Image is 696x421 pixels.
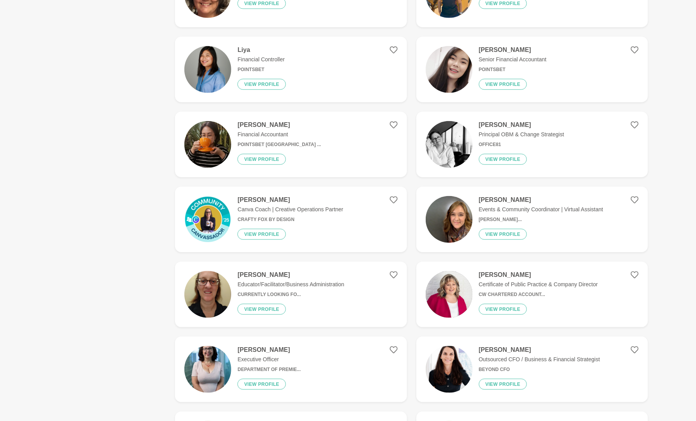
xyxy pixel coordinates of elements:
[237,154,286,165] button: View profile
[479,55,547,64] p: Senior Financial Accountant
[184,121,231,168] img: 3e2fe38e4ac02ef2f27f8600c4fe34e67efe099d-901x896.jpg
[237,196,343,204] h4: [PERSON_NAME]
[237,46,286,54] h4: Liya
[184,46,231,93] img: 410e9a8fcf7792eb4ced547d5b87be0be175f166-2048x2560.jpg
[479,142,564,148] h6: Office81
[426,346,473,393] img: d489c5229f68b07f199672fa5571e46034f05aeb-1024x1536.jpg
[416,337,648,402] a: [PERSON_NAME]Outsourced CFO / Business & Financial StrategistBeyond CFOView profile
[237,346,301,354] h4: [PERSON_NAME]
[237,205,343,214] p: Canva Coach | Creative Operations Partner
[237,130,321,139] p: Financial Accountant
[479,217,603,223] h6: [PERSON_NAME]...
[479,379,527,390] button: View profile
[479,355,600,364] p: Outsourced CFO / Business & Financial Strategist
[184,196,231,243] img: 75237a6879b00904b0aabe2e62e5729e0f64ff9d-2000x2000.png
[479,346,600,354] h4: [PERSON_NAME]
[426,121,473,168] img: 567180e8d4009792790a9fabe08dcd344b53df93-3024x4032.jpg
[416,37,648,102] a: [PERSON_NAME]Senior Financial AccountantPointsBetView profile
[479,196,603,204] h4: [PERSON_NAME]
[184,271,231,318] img: 8c205e3283ec991c67d8cf257cecea15b368b563-2314x3040.jpg
[479,280,598,289] p: Certificate of Public Practice & Company Director
[479,67,547,73] h6: PointsBet
[416,187,648,252] a: [PERSON_NAME]Events & Community Coordinator | Virtual Assistant[PERSON_NAME]...View profile
[237,271,344,279] h4: [PERSON_NAME]
[416,262,648,327] a: [PERSON_NAME]Certificate of Public Practice & Company DirectorCW Chartered Account...View profile
[237,355,301,364] p: Executive Officer
[479,205,603,214] p: Events & Community Coordinator | Virtual Assistant
[479,46,547,54] h4: [PERSON_NAME]
[237,79,286,90] button: View profile
[237,55,286,64] p: Financial Controller
[237,67,286,73] h6: Pointsbet
[237,142,321,148] h6: Pointsbet [GEOGRAPHIC_DATA] ...
[479,367,600,373] h6: Beyond CFO
[175,37,407,102] a: LiyaFinancial ControllerPointsbetView profile
[237,304,286,315] button: View profile
[479,292,598,298] h6: CW Chartered Account...
[426,196,473,243] img: 3bb0308ef97cdeba13f6aab3ad4febf320fa74a5-500x500.png
[175,187,407,252] a: [PERSON_NAME]Canva Coach | Creative Operations PartnerCrafty Fox By DesignView profile
[416,112,648,177] a: [PERSON_NAME]Principal OBM & Change StrategistOffice81View profile
[237,367,301,373] h6: Department of Premie...
[237,121,321,129] h4: [PERSON_NAME]
[175,112,407,177] a: [PERSON_NAME]Financial AccountantPointsbet [GEOGRAPHIC_DATA] ...View profile
[479,154,527,165] button: View profile
[237,292,344,298] h6: Currently Looking Fo...
[175,337,407,402] a: [PERSON_NAME]Executive OfficerDepartment of Premie...View profile
[479,271,598,279] h4: [PERSON_NAME]
[426,46,473,93] img: 8e005223c845d05546f706dd446594da7b7719e7-252x248.png
[479,304,527,315] button: View profile
[175,262,407,327] a: [PERSON_NAME]Educator/Facilitator/Business AdministrationCurrently Looking Fo...View profile
[237,379,286,390] button: View profile
[237,217,343,223] h6: Crafty Fox By Design
[184,346,231,393] img: 4dcefb28125bce07a626f5b5a59f8e4da927dea2-284x426.jpg
[479,130,564,139] p: Principal OBM & Change Strategist
[479,79,527,90] button: View profile
[426,271,473,318] img: a5170751962de016651a91366bf4d75f530dae36-360x360.jpg
[237,229,286,240] button: View profile
[479,229,527,240] button: View profile
[479,121,564,129] h4: [PERSON_NAME]
[237,280,344,289] p: Educator/Facilitator/Business Administration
